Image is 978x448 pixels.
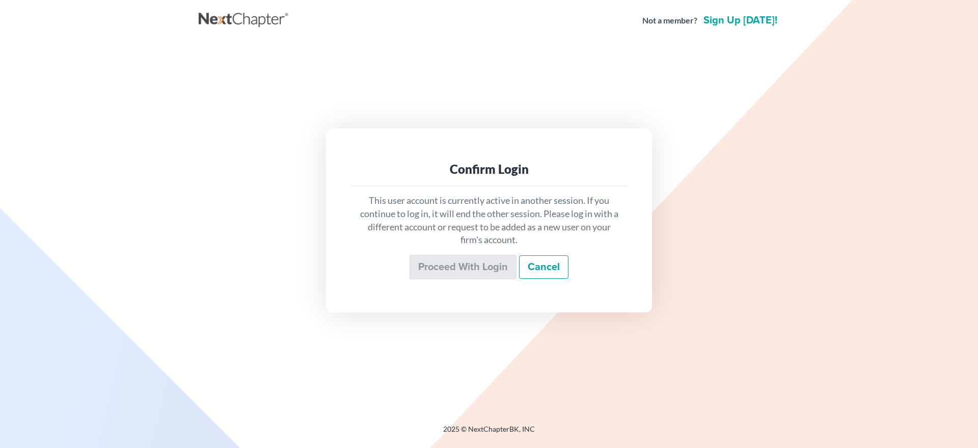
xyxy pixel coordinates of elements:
strong: Not a member? [642,15,697,27]
div: Confirm Login [359,161,619,177]
input: Proceed with login [410,255,517,279]
div: 2025 © NextChapterBK, INC [199,424,779,442]
p: This user account is currently active in another session. If you continue to log in, it will end ... [359,194,619,247]
a: Sign up [DATE]! [701,15,779,25]
a: Cancel [519,255,568,279]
